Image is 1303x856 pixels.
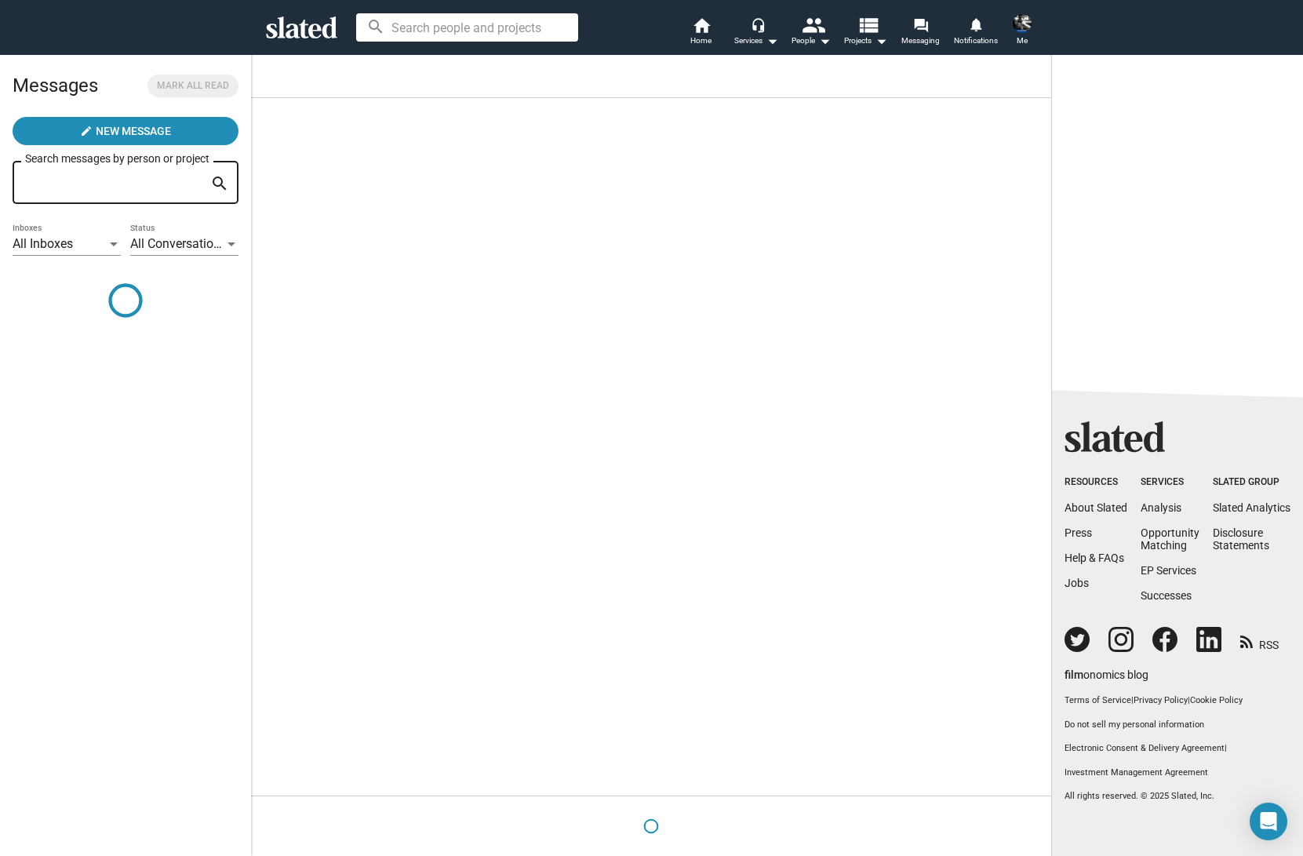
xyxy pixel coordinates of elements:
span: Mark all read [157,78,229,94]
mat-icon: headset_mic [751,17,765,31]
a: Terms of Service [1065,695,1131,705]
a: Messaging [894,16,948,50]
a: Home [674,16,729,50]
a: About Slated [1065,501,1127,514]
a: Privacy Policy [1134,695,1188,705]
span: Me [1017,31,1028,50]
input: Search people and projects [356,13,578,42]
a: Investment Management Agreement [1065,767,1290,779]
div: Slated Group [1213,476,1290,489]
a: DisclosureStatements [1213,526,1269,552]
a: filmonomics blog [1065,655,1148,683]
img: Sean Skelton [1013,14,1032,33]
a: Notifications [948,16,1003,50]
button: Do not sell my personal information [1065,719,1290,731]
div: Open Intercom Messenger [1250,803,1287,840]
a: Successes [1141,589,1192,602]
span: | [1188,695,1190,705]
div: Resources [1065,476,1127,489]
mat-icon: people [801,13,824,36]
span: | [1131,695,1134,705]
mat-icon: notifications [968,16,983,31]
mat-icon: forum [913,17,928,32]
span: All Inboxes [13,236,73,251]
button: Mark all read [147,75,238,97]
mat-icon: arrow_drop_down [763,31,781,50]
a: EP Services [1141,564,1196,577]
div: Services [1141,476,1199,489]
button: Sean SkeltonMe [1003,11,1041,52]
a: Analysis [1141,501,1181,514]
a: Jobs [1065,577,1089,589]
a: Help & FAQs [1065,552,1124,564]
span: film [1065,668,1083,681]
a: RSS [1240,628,1279,653]
mat-icon: search [210,172,229,196]
div: Services [734,31,778,50]
a: Press [1065,526,1092,539]
span: All Conversations [130,236,227,251]
mat-icon: view_list [856,13,879,36]
span: Home [690,31,712,50]
span: | [1225,743,1227,753]
a: Slated Analytics [1213,501,1290,514]
button: People [784,16,839,50]
button: New Message [13,117,238,145]
mat-icon: home [692,16,711,35]
button: Services [729,16,784,50]
div: People [792,31,831,50]
span: Messaging [901,31,940,50]
a: Electronic Consent & Delivery Agreement [1065,743,1225,753]
span: New Message [96,117,171,145]
mat-icon: arrow_drop_down [872,31,890,50]
p: All rights reserved. © 2025 Slated, Inc. [1065,791,1290,803]
button: Projects [839,16,894,50]
h2: Messages [13,67,98,104]
a: Cookie Policy [1190,695,1243,705]
a: OpportunityMatching [1141,526,1199,552]
span: Notifications [954,31,998,50]
mat-icon: arrow_drop_down [815,31,834,50]
span: Projects [844,31,887,50]
mat-icon: create [80,125,93,137]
